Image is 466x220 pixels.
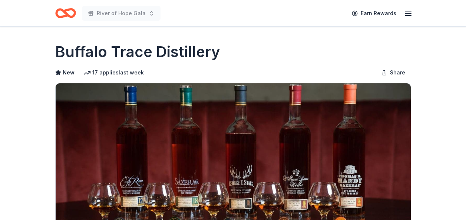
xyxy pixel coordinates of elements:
div: 17 applies last week [83,68,144,77]
span: New [63,68,75,77]
span: Share [390,68,405,77]
h1: Buffalo Trace Distillery [55,41,220,62]
span: River of Hope Gala [97,9,146,18]
a: Home [55,4,76,22]
a: Earn Rewards [347,7,401,20]
button: Share [375,65,411,80]
button: River of Hope Gala [82,6,161,21]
